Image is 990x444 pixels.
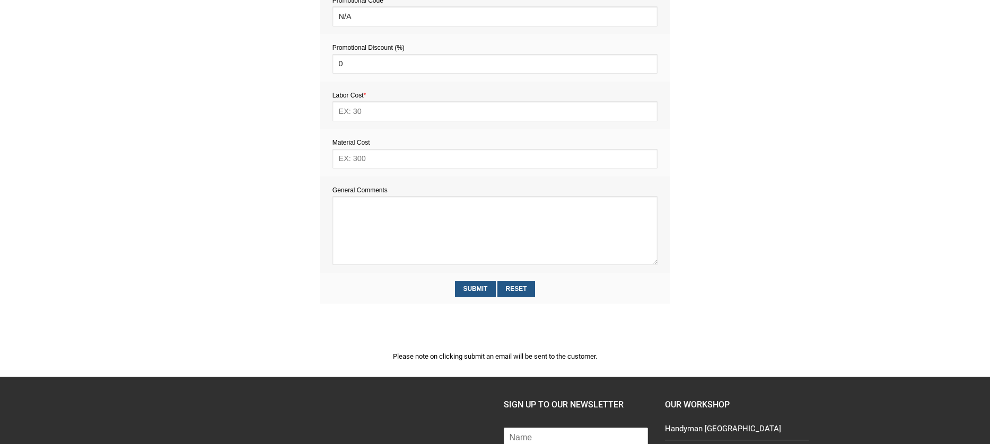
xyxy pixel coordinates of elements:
[455,281,496,297] input: Submit
[320,351,670,362] p: Please note on clicking submit an email will be sent to the customer.
[504,398,648,412] h4: SIGN UP TO OUR NEWSLETTER
[665,398,809,412] h4: Our Workshop
[332,44,405,51] span: Promotional Discount (%)
[332,101,658,121] input: EX: 30
[332,187,388,194] span: General Comments
[332,92,366,99] span: Labor Cost
[665,422,809,440] a: Handyman [GEOGRAPHIC_DATA]
[497,281,535,297] input: Reset
[332,149,658,168] input: EX: 300
[332,139,370,146] span: Material Cost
